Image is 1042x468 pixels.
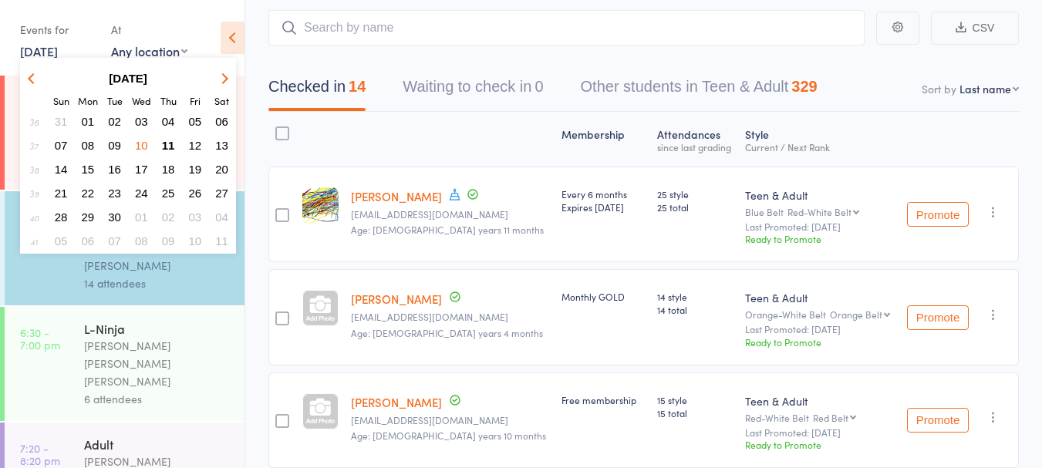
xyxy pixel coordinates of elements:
button: 03 [184,207,207,227]
div: Free membership [561,393,644,406]
span: 01 [135,210,148,224]
small: Last Promoted: [DATE] [745,324,893,335]
small: Sunday [53,94,69,107]
button: 01 [76,111,100,132]
span: 14 style [657,290,733,303]
small: Saturday [214,94,229,107]
span: 31 [55,115,68,128]
span: 18 [162,163,175,176]
small: Thursday [160,94,177,107]
input: Search by name [268,10,865,45]
span: 10 [135,139,148,152]
time: 6:30 - 7:00 pm [20,326,60,351]
span: 21 [55,187,68,200]
span: 14 total [657,303,733,316]
div: Expires [DATE] [561,200,644,214]
div: 0 [534,78,543,95]
small: Wednesday [132,94,151,107]
button: 10 [130,135,153,156]
button: 06 [76,231,100,251]
button: 16 [103,159,126,180]
button: 02 [157,207,180,227]
button: 23 [103,183,126,204]
span: 06 [215,115,228,128]
span: 25 style [657,187,733,200]
span: 25 total [657,200,733,214]
button: 08 [76,135,100,156]
a: [PERSON_NAME] [351,394,442,410]
span: 07 [55,139,68,152]
em: 41 [30,235,38,247]
button: 15 [76,159,100,180]
button: 29 [76,207,100,227]
span: 09 [108,139,121,152]
small: Last Promoted: [DATE] [745,427,893,438]
span: 11 [162,139,175,152]
button: 18 [157,159,180,180]
button: CSV [931,12,1019,45]
span: 19 [189,163,202,176]
span: Age: [DEMOGRAPHIC_DATA] years 11 months [351,223,544,236]
div: Red Belt [813,412,848,423]
time: 7:20 - 8:20 pm [20,442,60,466]
div: L-Ninja [84,320,231,337]
button: 11 [157,135,180,156]
span: 06 [82,234,95,247]
div: Every 6 months [561,187,644,214]
span: Age: [DEMOGRAPHIC_DATA] years 4 months [351,326,543,339]
a: 5:30 -6:10 pmTeen[PERSON_NAME] [PERSON_NAME] [PERSON_NAME]14 attendees [5,191,244,305]
span: 11 [215,234,228,247]
button: 14 [49,159,73,180]
small: Monday [78,94,98,107]
button: 30 [103,207,126,227]
button: Other students in Teen & Adult329 [581,70,818,111]
label: Sort by [922,81,956,96]
span: 05 [189,115,202,128]
button: 17 [130,159,153,180]
div: Current / Next Rank [745,142,893,152]
div: Orange-White Belt [745,309,893,319]
span: 23 [108,187,121,200]
span: 03 [189,210,202,224]
div: since last grading [657,142,733,152]
button: Waiting to check in0 [403,70,543,111]
span: Age: [DEMOGRAPHIC_DATA] years 10 months [351,429,546,442]
span: 02 [162,210,175,224]
button: 20 [210,159,234,180]
em: 39 [29,187,39,200]
span: 17 [135,163,148,176]
div: 329 [791,78,817,95]
button: 11 [210,231,234,251]
span: 10 [189,234,202,247]
small: Last Promoted: [DATE] [745,221,893,232]
button: 25 [157,183,180,204]
button: Promote [907,408,969,433]
small: alsrde_mail@yahoo.com [351,311,550,322]
span: 03 [135,115,148,128]
button: 07 [49,135,73,156]
button: 19 [184,159,207,180]
button: Promote [907,202,969,227]
button: 03 [130,111,153,132]
div: Teen & Adult [745,187,893,203]
span: 07 [108,234,121,247]
div: 6 attendees [84,390,231,408]
a: 6:30 -7:00 pmL-Ninja[PERSON_NAME] [PERSON_NAME] [PERSON_NAME]6 attendees [5,307,244,421]
button: 12 [184,135,207,156]
span: 27 [215,187,228,200]
span: 14 [55,163,68,176]
div: At [111,17,187,42]
div: Red-White Belt [787,207,851,217]
button: 31 [49,111,73,132]
button: 28 [49,207,73,227]
button: 10 [184,231,207,251]
button: 27 [210,183,234,204]
span: 04 [215,210,228,224]
div: Red-White Belt [745,412,893,423]
button: 04 [157,111,180,132]
span: 30 [108,210,121,224]
div: Adult [84,436,231,453]
div: Any location [111,42,187,59]
div: 14 [349,78,366,95]
em: 36 [29,116,39,128]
